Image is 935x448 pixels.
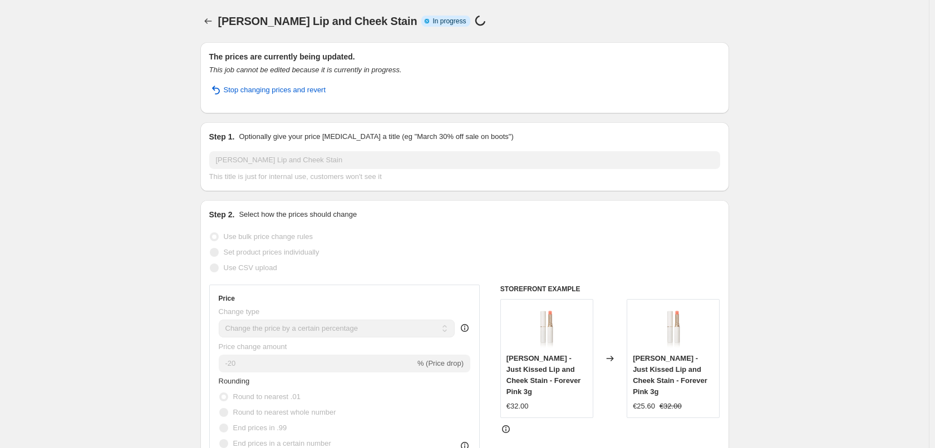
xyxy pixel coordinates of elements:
h2: The prices are currently being updated. [209,51,720,62]
span: Use CSV upload [224,263,277,272]
span: [PERSON_NAME] Lip and Cheek Stain [218,15,417,27]
span: [PERSON_NAME] - Just Kissed Lip and Cheek Stain - Forever Pink 3g [506,354,581,396]
span: €32.00 [660,402,682,410]
span: Rounding [219,377,250,385]
img: jane-iredale-just-kissed-lip-and-cheek-stain-forever-pink-3g-661357_80x.png [524,305,569,350]
i: This job cannot be edited because it is currently in progress. [209,66,402,74]
span: €25.60 [633,402,655,410]
span: Change type [219,307,260,316]
input: -15 [219,355,415,372]
button: Price change jobs [200,13,216,29]
span: In progress [432,17,466,26]
p: Select how the prices should change [239,209,357,220]
span: [PERSON_NAME] - Just Kissed Lip and Cheek Stain - Forever Pink 3g [633,354,707,396]
img: jane-iredale-just-kissed-lip-and-cheek-stain-forever-pink-3g-661357_80x.png [651,305,696,350]
span: Stop changing prices and revert [224,84,326,96]
span: Set product prices individually [224,248,319,256]
span: Use bulk price change rules [224,232,313,241]
div: help [459,322,470,333]
h2: Step 1. [209,131,235,142]
span: End prices in a certain number [233,439,331,447]
p: Optionally give your price [MEDICAL_DATA] a title (eg "March 30% off sale on boots") [239,131,513,142]
span: Round to nearest whole number [233,408,336,416]
span: €32.00 [506,402,529,410]
span: % (Price drop) [417,359,464,367]
h6: STOREFRONT EXAMPLE [500,285,720,293]
span: This title is just for internal use, customers won't see it [209,172,382,181]
input: 30% off holiday sale [209,151,720,169]
span: Round to nearest .01 [233,392,301,401]
h2: Step 2. [209,209,235,220]
button: Stop changing prices and revert [203,81,333,99]
span: End prices in .99 [233,424,287,432]
h3: Price [219,294,235,303]
span: Price change amount [219,342,287,351]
